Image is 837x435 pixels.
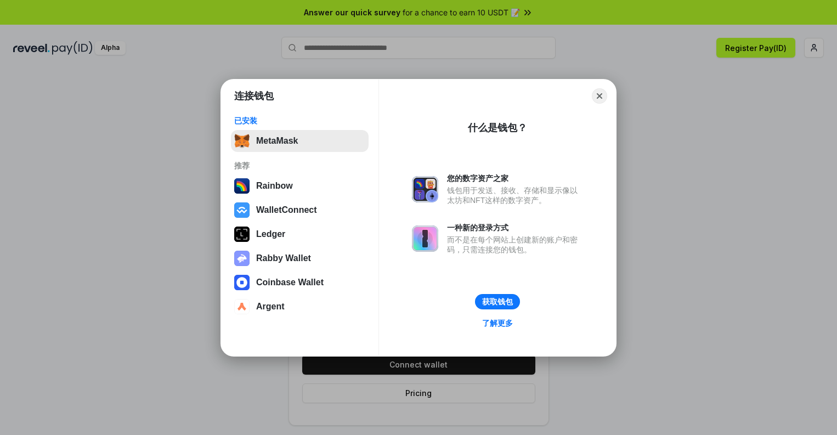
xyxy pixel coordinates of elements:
button: Ledger [231,223,369,245]
div: Rainbow [256,181,293,191]
div: 什么是钱包？ [468,121,527,134]
div: 钱包用于发送、接收、存储和显示像以太坊和NFT这样的数字资产。 [447,185,583,205]
img: svg+xml,%3Csvg%20fill%3D%22none%22%20height%3D%2233%22%20viewBox%3D%220%200%2035%2033%22%20width%... [234,133,250,149]
img: svg+xml,%3Csvg%20xmlns%3D%22http%3A%2F%2Fwww.w3.org%2F2000%2Fsvg%22%20fill%3D%22none%22%20viewBox... [412,176,438,202]
div: 获取钱包 [482,297,513,307]
div: 一种新的登录方式 [447,223,583,233]
button: Coinbase Wallet [231,272,369,293]
button: WalletConnect [231,199,369,221]
div: WalletConnect [256,205,317,215]
div: 了解更多 [482,318,513,328]
img: svg+xml,%3Csvg%20width%3D%2228%22%20height%3D%2228%22%20viewBox%3D%220%200%2028%2028%22%20fill%3D... [234,275,250,290]
button: Argent [231,296,369,318]
div: MetaMask [256,136,298,146]
img: svg+xml,%3Csvg%20xmlns%3D%22http%3A%2F%2Fwww.w3.org%2F2000%2Fsvg%22%20fill%3D%22none%22%20viewBox... [412,225,438,252]
img: svg+xml,%3Csvg%20width%3D%2228%22%20height%3D%2228%22%20viewBox%3D%220%200%2028%2028%22%20fill%3D... [234,202,250,218]
div: 推荐 [234,161,365,171]
div: Coinbase Wallet [256,278,324,287]
div: 已安装 [234,116,365,126]
button: Close [592,88,607,104]
div: Ledger [256,229,285,239]
button: Rainbow [231,175,369,197]
div: 而不是在每个网站上创建新的账户和密码，只需连接您的钱包。 [447,235,583,255]
h1: 连接钱包 [234,89,274,103]
button: 获取钱包 [475,294,520,309]
div: 您的数字资产之家 [447,173,583,183]
img: svg+xml,%3Csvg%20xmlns%3D%22http%3A%2F%2Fwww.w3.org%2F2000%2Fsvg%22%20width%3D%2228%22%20height%3... [234,227,250,242]
img: svg+xml,%3Csvg%20xmlns%3D%22http%3A%2F%2Fwww.w3.org%2F2000%2Fsvg%22%20fill%3D%22none%22%20viewBox... [234,251,250,266]
a: 了解更多 [476,316,519,330]
div: Argent [256,302,285,312]
img: svg+xml,%3Csvg%20width%3D%22120%22%20height%3D%22120%22%20viewBox%3D%220%200%20120%20120%22%20fil... [234,178,250,194]
button: MetaMask [231,130,369,152]
img: svg+xml,%3Csvg%20width%3D%2228%22%20height%3D%2228%22%20viewBox%3D%220%200%2028%2028%22%20fill%3D... [234,299,250,314]
div: Rabby Wallet [256,253,311,263]
button: Rabby Wallet [231,247,369,269]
